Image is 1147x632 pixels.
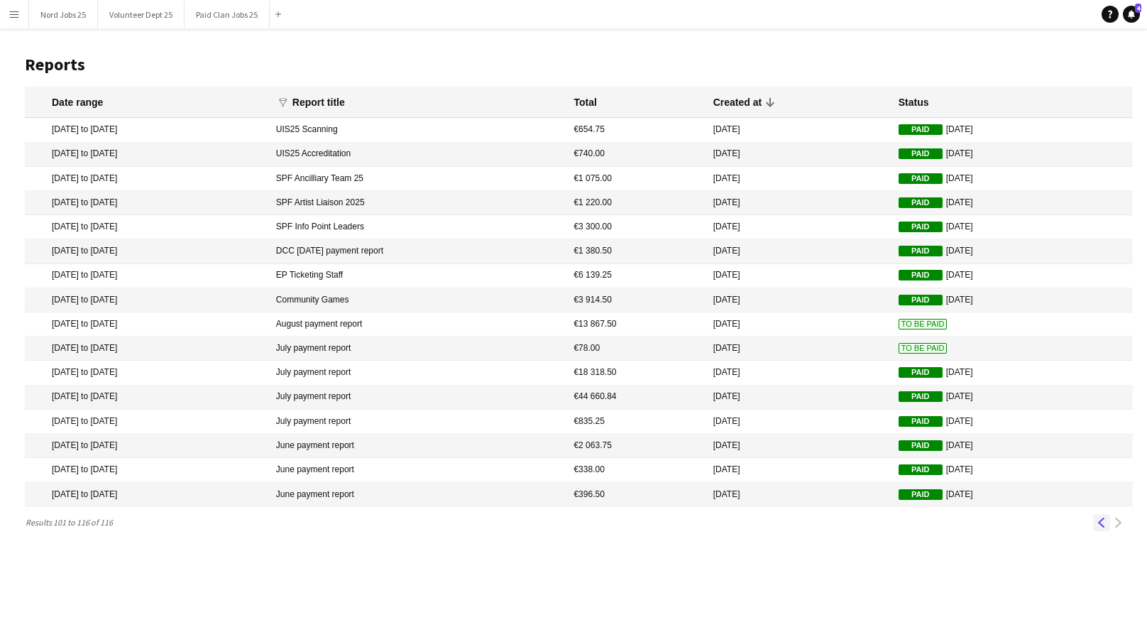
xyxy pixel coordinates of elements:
[566,482,706,506] mat-cell: €396.50
[269,239,567,263] mat-cell: DCC [DATE] payment report
[891,482,1133,506] mat-cell: [DATE]
[25,410,269,434] mat-cell: [DATE] to [DATE]
[1135,4,1141,13] span: 4
[706,482,891,506] mat-cell: [DATE]
[891,410,1133,434] mat-cell: [DATE]
[891,434,1133,458] mat-cell: [DATE]
[292,96,345,109] div: Report title
[566,167,706,191] mat-cell: €1 075.00
[706,143,891,167] mat-cell: [DATE]
[891,361,1133,385] mat-cell: [DATE]
[269,410,567,434] mat-cell: July payment report
[891,264,1133,288] mat-cell: [DATE]
[899,319,948,329] span: To Be Paid
[25,312,269,337] mat-cell: [DATE] to [DATE]
[706,312,891,337] mat-cell: [DATE]
[269,361,567,385] mat-cell: July payment report
[25,361,269,385] mat-cell: [DATE] to [DATE]
[25,191,269,215] mat-cell: [DATE] to [DATE]
[269,215,567,239] mat-cell: SPF Info Point Leaders
[25,215,269,239] mat-cell: [DATE] to [DATE]
[566,434,706,458] mat-cell: €2 063.75
[891,215,1133,239] mat-cell: [DATE]
[566,458,706,482] mat-cell: €338.00
[98,1,185,28] button: Volunteer Dept 25
[25,337,269,361] mat-cell: [DATE] to [DATE]
[899,440,943,451] span: Paid
[891,386,1133,410] mat-cell: [DATE]
[706,264,891,288] mat-cell: [DATE]
[706,410,891,434] mat-cell: [DATE]
[899,222,943,232] span: Paid
[25,167,269,191] mat-cell: [DATE] to [DATE]
[899,343,948,354] span: To Be Paid
[891,167,1133,191] mat-cell: [DATE]
[25,118,269,142] mat-cell: [DATE] to [DATE]
[706,288,891,312] mat-cell: [DATE]
[269,386,567,410] mat-cell: July payment report
[899,246,943,256] span: Paid
[25,54,1133,75] h1: Reports
[269,191,567,215] mat-cell: SPF Artist Liaison 2025
[706,386,891,410] mat-cell: [DATE]
[25,386,269,410] mat-cell: [DATE] to [DATE]
[566,264,706,288] mat-cell: €6 139.25
[899,295,943,305] span: Paid
[899,270,943,280] span: Paid
[269,264,567,288] mat-cell: EP Ticketing Staff
[706,458,891,482] mat-cell: [DATE]
[706,191,891,215] mat-cell: [DATE]
[891,118,1133,142] mat-cell: [DATE]
[706,434,891,458] mat-cell: [DATE]
[269,288,567,312] mat-cell: Community Games
[269,482,567,506] mat-cell: June payment report
[899,124,943,135] span: Paid
[269,118,567,142] mat-cell: UIS25 Scanning
[25,239,269,263] mat-cell: [DATE] to [DATE]
[891,458,1133,482] mat-cell: [DATE]
[706,118,891,142] mat-cell: [DATE]
[185,1,270,28] button: Paid Clan Jobs 25
[269,434,567,458] mat-cell: June payment report
[25,288,269,312] mat-cell: [DATE] to [DATE]
[706,239,891,263] mat-cell: [DATE]
[899,197,943,208] span: Paid
[566,410,706,434] mat-cell: €835.25
[566,118,706,142] mat-cell: €654.75
[891,239,1133,263] mat-cell: [DATE]
[25,143,269,167] mat-cell: [DATE] to [DATE]
[891,191,1133,215] mat-cell: [DATE]
[713,96,762,109] div: Created at
[25,264,269,288] mat-cell: [DATE] to [DATE]
[573,96,596,109] div: Total
[566,386,706,410] mat-cell: €44 660.84
[891,288,1133,312] mat-cell: [DATE]
[29,1,98,28] button: Nord Jobs 25
[292,96,358,109] div: Report title
[899,367,943,378] span: Paid
[706,361,891,385] mat-cell: [DATE]
[25,458,269,482] mat-cell: [DATE] to [DATE]
[899,96,929,109] div: Status
[713,96,774,109] div: Created at
[269,312,567,337] mat-cell: August payment report
[25,482,269,506] mat-cell: [DATE] to [DATE]
[899,173,943,184] span: Paid
[899,391,943,402] span: Paid
[566,143,706,167] mat-cell: €740.00
[566,312,706,337] mat-cell: €13 867.50
[899,416,943,427] span: Paid
[566,191,706,215] mat-cell: €1 220.00
[891,143,1133,167] mat-cell: [DATE]
[25,517,119,528] span: Results 101 to 116 of 116
[269,458,567,482] mat-cell: June payment report
[899,489,943,500] span: Paid
[899,148,943,159] span: Paid
[25,434,269,458] mat-cell: [DATE] to [DATE]
[706,167,891,191] mat-cell: [DATE]
[52,96,103,109] div: Date range
[706,337,891,361] mat-cell: [DATE]
[269,143,567,167] mat-cell: UIS25 Accreditation
[566,288,706,312] mat-cell: €3 914.50
[566,337,706,361] mat-cell: €78.00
